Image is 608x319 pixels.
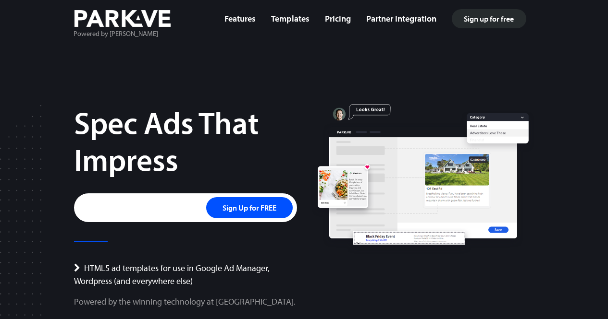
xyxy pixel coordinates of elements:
a: Partner Integration [366,13,436,24]
span: Powered by [PERSON_NAME] [74,28,158,39]
h1: Spec Ads That Impress [74,104,297,178]
a: Powered by [PERSON_NAME] [74,11,171,23]
a: Features [224,13,256,24]
a: Powered by the winning technology at [GEOGRAPHIC_DATA]. [74,296,296,307]
span: HTML5 ad templates for use in Google Ad Manager, Wordpress (and everywhere else) [74,261,297,287]
input: Sign Up for FREE [206,197,293,218]
a: Pricing [325,13,351,24]
a: Sign up for free [452,9,526,28]
a: Templates [271,13,310,24]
